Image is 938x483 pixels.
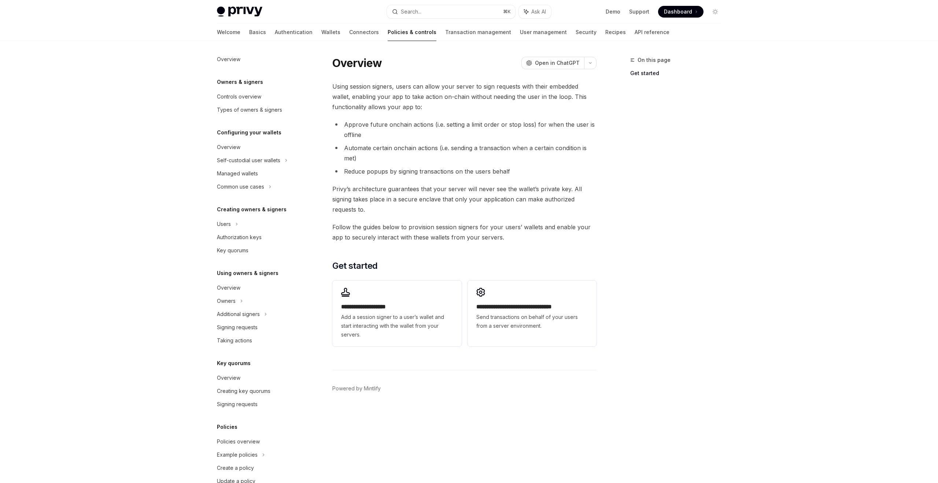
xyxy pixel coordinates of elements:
[217,423,237,431] h5: Policies
[211,141,305,154] a: Overview
[332,222,597,242] span: Follow the guides below to provision session signers for your users’ wallets and enable your app ...
[635,23,669,41] a: API reference
[349,23,379,41] a: Connectors
[531,8,546,15] span: Ask AI
[217,336,252,345] div: Taking actions
[217,128,281,137] h5: Configuring your wallets
[249,23,266,41] a: Basics
[217,297,236,305] div: Owners
[387,5,515,18] button: Search...⌘K
[519,5,551,18] button: Ask AI
[211,384,305,398] a: Creating key quorums
[211,321,305,334] a: Signing requests
[521,57,584,69] button: Open in ChatGPT
[332,385,381,392] a: Powered by Mintlify
[217,246,248,255] div: Key quorums
[217,220,231,229] div: Users
[217,359,251,368] h5: Key quorums
[503,9,511,15] span: ⌘ K
[332,119,597,140] li: Approve future onchain actions (i.e. setting a limit order or stop loss) for when the user is off...
[217,323,258,332] div: Signing requests
[332,56,382,70] h1: Overview
[520,23,567,41] a: User management
[211,435,305,448] a: Policies overview
[217,464,254,472] div: Create a policy
[332,280,461,346] a: **** **** **** *****Add a session signer to a user’s wallet and start interacting with the wallet...
[217,78,263,86] h5: Owners & signers
[332,166,597,177] li: Reduce popups by signing transactions on the users behalf
[211,103,305,116] a: Types of owners & signers
[211,90,305,103] a: Controls overview
[709,6,721,18] button: Toggle dark mode
[217,450,258,459] div: Example policies
[211,167,305,180] a: Managed wallets
[332,184,597,215] span: Privy’s architecture guarantees that your server will never see the wallet’s private key. All sig...
[217,156,280,165] div: Self-custodial user wallets
[217,7,262,17] img: light logo
[332,143,597,163] li: Automate certain onchain actions (i.e. sending a transaction when a certain condition is met)
[217,55,240,64] div: Overview
[211,398,305,411] a: Signing requests
[217,182,264,191] div: Common use cases
[211,281,305,294] a: Overview
[332,81,597,112] span: Using session signers, users can allow your server to sign requests with their embedded wallet, e...
[217,387,270,395] div: Creating key quorums
[535,59,580,67] span: Open in ChatGPT
[211,244,305,257] a: Key quorums
[217,269,278,278] h5: Using owners & signers
[217,105,282,114] div: Types of owners & signers
[341,313,453,339] span: Add a session signer to a user’s wallet and start interacting with the wallet from your servers.
[275,23,313,41] a: Authentication
[629,8,649,15] a: Support
[217,23,240,41] a: Welcome
[664,8,692,15] span: Dashboard
[211,53,305,66] a: Overview
[217,205,287,214] h5: Creating owners & signers
[401,7,421,16] div: Search...
[658,6,703,18] a: Dashboard
[217,310,260,319] div: Additional signers
[217,283,240,292] div: Overview
[211,231,305,244] a: Authorization keys
[576,23,597,41] a: Security
[630,67,727,79] a: Get started
[217,437,260,446] div: Policies overview
[638,56,671,64] span: On this page
[217,169,258,178] div: Managed wallets
[211,371,305,384] a: Overview
[217,400,258,409] div: Signing requests
[445,23,511,41] a: Transaction management
[332,260,377,272] span: Get started
[388,23,436,41] a: Policies & controls
[605,23,626,41] a: Recipes
[476,313,588,330] span: Send transactions on behalf of your users from a server environment.
[321,23,340,41] a: Wallets
[606,8,620,15] a: Demo
[217,92,261,101] div: Controls overview
[211,461,305,475] a: Create a policy
[217,143,240,152] div: Overview
[217,233,262,242] div: Authorization keys
[211,334,305,347] a: Taking actions
[217,374,240,382] div: Overview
